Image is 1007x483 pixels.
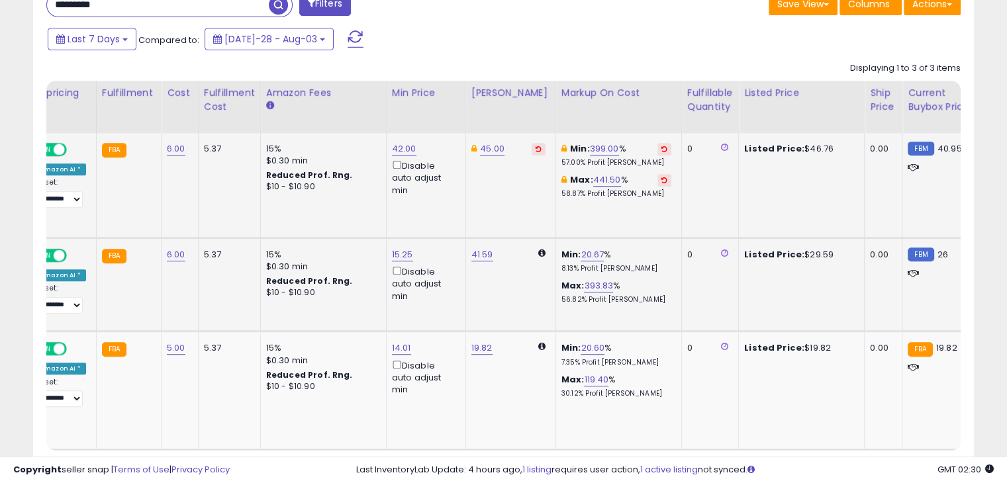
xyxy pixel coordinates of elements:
div: Ship Price [870,86,896,114]
p: 8.13% Profit [PERSON_NAME] [561,264,671,273]
i: This overrides the store level Dynamic Max Price for this listing [471,144,477,153]
div: [PERSON_NAME] [471,86,550,100]
div: 0 [687,143,728,155]
a: 19.82 [471,341,493,355]
div: $10 - $10.90 [266,181,376,193]
div: % [561,374,671,398]
div: Fulfillment [102,86,156,100]
div: Disable auto adjust min [392,264,456,302]
div: Markup on Cost [561,86,676,100]
a: 15.25 [392,248,413,261]
span: 2025-08-12 02:30 GMT [937,463,994,476]
div: Listed Price [744,86,859,100]
i: This overrides the store level min markup for this listing [561,144,567,153]
b: Listed Price: [744,341,804,354]
b: Min: [570,142,590,155]
div: 0 [687,342,728,354]
div: Disable auto adjust min [392,358,456,396]
div: % [561,342,671,367]
div: 5.37 [204,342,250,354]
div: Amazon AI * [34,269,86,281]
div: seller snap | | [13,464,230,476]
button: Last 7 Days [48,28,136,50]
a: 441.50 [593,173,621,187]
small: FBA [102,342,126,357]
b: Min: [561,248,581,261]
div: $0.30 min [266,355,376,367]
b: Min: [561,341,581,354]
div: $19.82 [744,342,854,354]
a: 41.59 [471,248,493,261]
b: Max: [561,279,585,292]
span: Last 7 Days [68,32,120,46]
div: $0.30 min [266,155,376,167]
i: Revert to store-level Max Markup [661,177,667,183]
div: % [561,174,671,198]
div: % [561,143,671,167]
div: Fulfillment Cost [204,86,255,114]
div: Amazon AI * [34,163,86,175]
button: [DATE]-28 - Aug-03 [205,28,334,50]
div: Disable auto adjust min [392,158,456,197]
b: Listed Price: [744,248,804,261]
small: Amazon Fees. [266,100,274,112]
i: Revert to store-level Min Markup [661,146,667,152]
a: Terms of Use [113,463,169,476]
p: 7.35% Profit [PERSON_NAME] [561,358,671,367]
a: 1 listing [522,463,551,476]
b: Reduced Prof. Rng. [266,369,353,380]
div: Amazon AI * [34,363,86,374]
div: $10 - $10.90 [266,287,376,298]
b: Listed Price: [744,142,804,155]
div: 0 [687,249,728,261]
a: 20.67 [581,248,604,261]
span: [DATE]-28 - Aug-03 [224,32,317,46]
b: Max: [570,173,593,186]
div: 15% [266,143,376,155]
p: 30.12% Profit [PERSON_NAME] [561,389,671,398]
p: 57.00% Profit [PERSON_NAME] [561,158,671,167]
small: FBA [102,249,126,263]
small: FBA [102,143,126,157]
a: 399.00 [590,142,619,155]
a: 20.60 [581,341,604,355]
a: Privacy Policy [171,463,230,476]
span: 19.82 [936,341,957,354]
b: Max: [561,373,585,386]
div: Amazon Fees [266,86,381,100]
div: 5.37 [204,143,250,155]
b: Reduced Prof. Rng. [266,169,353,181]
p: 56.82% Profit [PERSON_NAME] [561,295,671,304]
div: Displaying 1 to 3 of 3 items [850,62,961,75]
div: 0.00 [870,342,892,354]
div: $0.30 min [266,261,376,273]
span: Compared to: [138,34,199,46]
div: Current Buybox Price [908,86,976,114]
a: 119.40 [584,373,608,386]
p: 58.87% Profit [PERSON_NAME] [561,189,671,198]
div: Cost [167,86,193,100]
strong: Copyright [13,463,62,476]
i: This overrides the store level max markup for this listing [561,175,567,184]
small: FBM [908,142,934,155]
th: The percentage added to the cost of goods (COGS) that forms the calculator for Min & Max prices. [555,81,681,133]
a: 393.83 [584,279,613,292]
div: Preset: [34,284,86,314]
a: 42.00 [392,142,416,155]
span: 26 [937,248,948,261]
span: OFF [65,144,86,155]
a: 5.00 [167,341,185,355]
div: Last InventoryLab Update: 4 hours ago, requires user action, not synced. [356,464,994,476]
a: 14.01 [392,341,411,355]
a: 6.00 [167,248,185,261]
small: FBA [908,342,932,357]
span: OFF [65,250,86,261]
div: 15% [266,342,376,354]
a: 6.00 [167,142,185,155]
div: $10 - $10.90 [266,381,376,392]
div: $46.76 [744,143,854,155]
span: 40.95 [937,142,962,155]
div: 15% [266,249,376,261]
div: $29.59 [744,249,854,261]
div: Repricing [34,86,91,100]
